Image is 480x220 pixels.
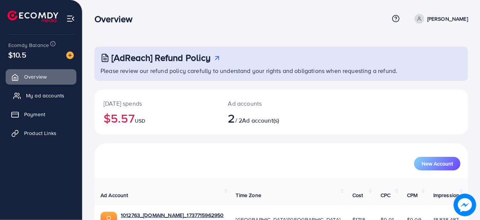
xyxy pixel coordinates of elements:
h3: Overview [94,14,139,24]
a: [PERSON_NAME] [411,14,468,24]
span: Product Links [24,129,56,137]
a: Overview [6,69,76,84]
h2: / 2 [228,111,303,125]
p: Please review our refund policy carefully to understand your rights and obligations when requesti... [101,66,463,75]
p: [DATE] spends [104,99,210,108]
span: Payment [24,111,45,118]
span: Time Zone [236,191,261,199]
a: Product Links [6,126,76,141]
a: Payment [6,107,76,122]
span: Cost [352,191,363,199]
button: New Account [414,157,460,170]
span: New Account [422,161,453,166]
span: $10.5 [8,49,26,60]
img: image [66,52,74,59]
span: Overview [24,73,47,80]
h2: $5.57 [104,111,210,125]
a: 1012763_[DOMAIN_NAME]_1737715962950 [121,211,224,219]
span: CPC [381,191,390,199]
img: menu [66,14,75,23]
img: image [454,194,476,216]
h3: [AdReach] Refund Policy [111,52,211,63]
span: Impression [433,191,460,199]
img: logo [8,11,58,22]
a: My ad accounts [6,88,76,103]
p: [PERSON_NAME] [427,14,468,23]
span: My ad accounts [26,92,64,99]
span: CPM [407,191,418,199]
span: Ad account(s) [242,116,279,124]
p: Ad accounts [228,99,303,108]
span: Ecomdy Balance [8,41,49,49]
span: USD [135,117,145,124]
span: 2 [228,109,235,127]
span: Ad Account [101,191,128,199]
